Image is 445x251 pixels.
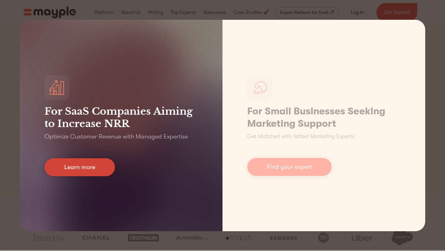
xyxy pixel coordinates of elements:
a: Find your expert [247,158,332,176]
h1: For Small Businesses Seeking Marketing Support [247,105,400,130]
a: Learn more [44,158,115,176]
h3: For SaaS Companies Aiming to Increase NRR [44,105,198,130]
p: Optimize Customer Revenue with Managed Expertise [44,132,188,141]
p: Get Matched with Vetted Marketing Experts [247,132,354,141]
